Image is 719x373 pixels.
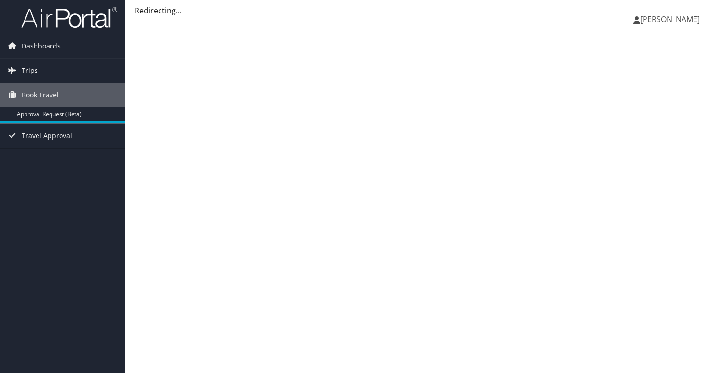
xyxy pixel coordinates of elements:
div: Redirecting... [135,5,709,16]
span: [PERSON_NAME] [640,14,700,24]
a: [PERSON_NAME] [633,5,709,34]
img: airportal-logo.png [21,6,117,29]
span: Trips [22,59,38,83]
span: Dashboards [22,34,61,58]
span: Book Travel [22,83,59,107]
span: Travel Approval [22,124,72,148]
